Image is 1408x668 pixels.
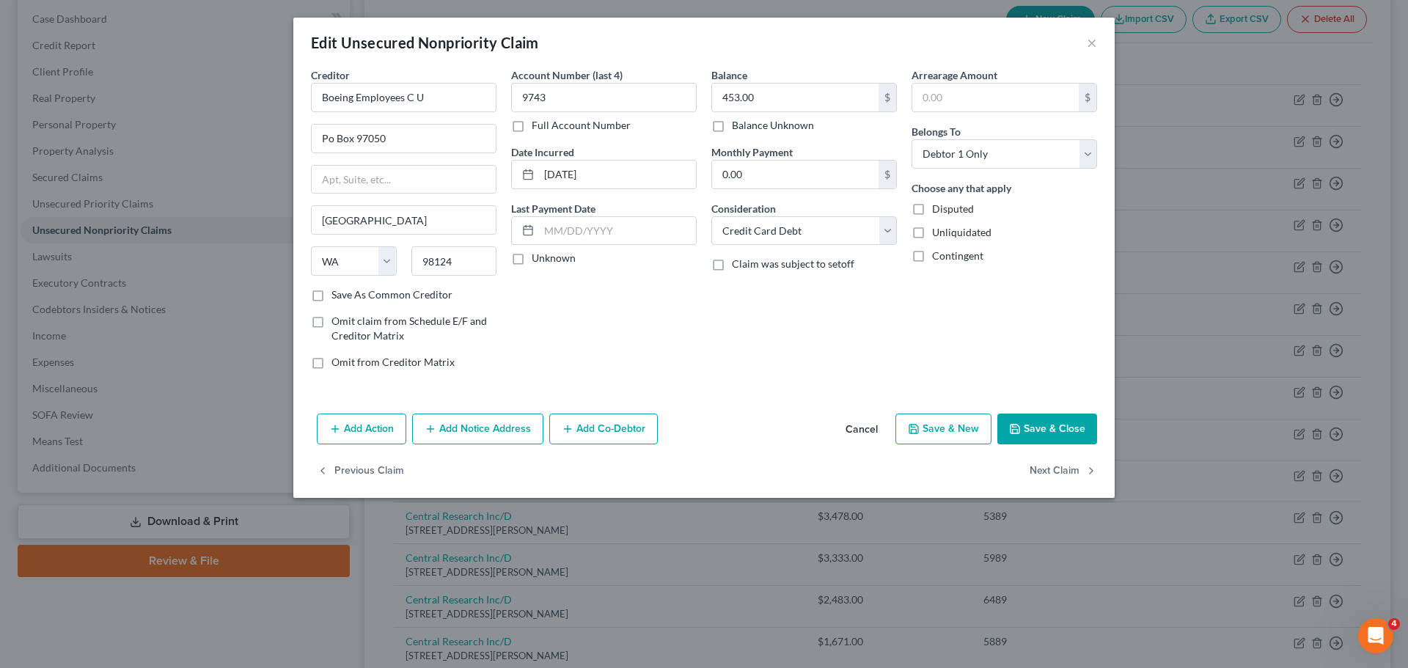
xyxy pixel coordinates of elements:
[511,144,574,160] label: Date Incurred
[912,125,961,138] span: Belongs To
[331,287,452,302] label: Save As Common Creditor
[711,67,747,83] label: Balance
[1079,84,1096,111] div: $
[331,356,455,368] span: Omit from Creditor Matrix
[549,414,658,444] button: Add Co-Debtor
[539,161,696,188] input: MM/DD/YYYY
[532,251,576,265] label: Unknown
[311,69,350,81] span: Creditor
[732,257,854,270] span: Claim was subject to setoff
[912,67,997,83] label: Arrearage Amount
[532,118,631,133] label: Full Account Number
[331,315,487,342] span: Omit claim from Schedule E/F and Creditor Matrix
[312,125,496,153] input: Enter address...
[539,217,696,245] input: MM/DD/YYYY
[879,161,896,188] div: $
[895,414,991,444] button: Save & New
[932,226,991,238] span: Unliquidated
[1030,456,1097,487] button: Next Claim
[311,32,539,53] div: Edit Unsecured Nonpriority Claim
[912,84,1079,111] input: 0.00
[1087,34,1097,51] button: ×
[834,415,890,444] button: Cancel
[317,414,406,444] button: Add Action
[711,144,793,160] label: Monthly Payment
[317,456,404,487] button: Previous Claim
[712,84,879,111] input: 0.00
[311,83,496,112] input: Search creditor by name...
[932,249,983,262] span: Contingent
[511,83,697,112] input: XXXX
[312,206,496,234] input: Enter city...
[912,180,1011,196] label: Choose any that apply
[511,67,623,83] label: Account Number (last 4)
[732,118,814,133] label: Balance Unknown
[997,414,1097,444] button: Save & Close
[412,414,543,444] button: Add Notice Address
[932,202,974,215] span: Disputed
[411,246,497,276] input: Enter zip...
[711,201,776,216] label: Consideration
[712,161,879,188] input: 0.00
[1388,618,1400,630] span: 4
[1358,618,1393,653] iframe: Intercom live chat
[511,201,595,216] label: Last Payment Date
[312,166,496,194] input: Apt, Suite, etc...
[879,84,896,111] div: $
